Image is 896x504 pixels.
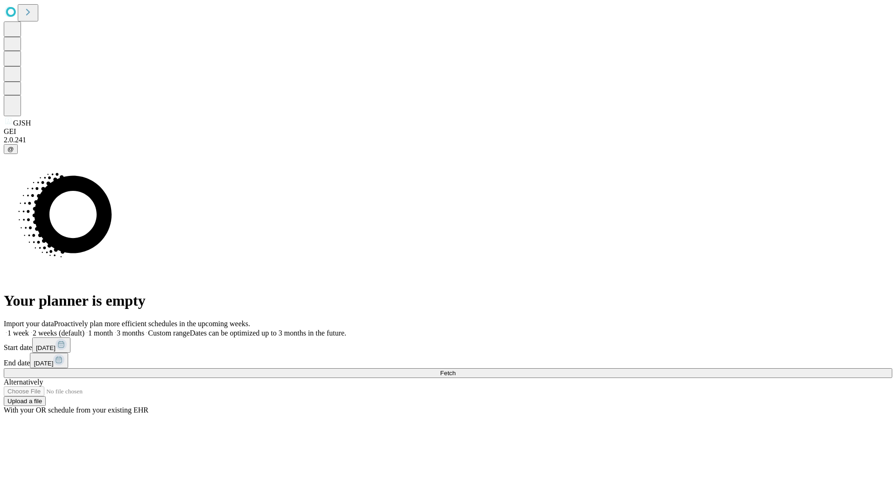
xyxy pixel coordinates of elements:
button: @ [4,144,18,154]
span: Alternatively [4,378,43,386]
span: Dates can be optimized up to 3 months in the future. [190,329,346,337]
span: Import your data [4,320,54,328]
span: With your OR schedule from your existing EHR [4,406,148,414]
div: End date [4,353,892,368]
div: Start date [4,337,892,353]
span: Fetch [440,370,455,377]
span: GJSH [13,119,31,127]
span: 1 month [88,329,113,337]
button: Upload a file [4,396,46,406]
span: 3 months [117,329,144,337]
span: [DATE] [34,360,53,367]
button: [DATE] [32,337,70,353]
span: [DATE] [36,344,56,351]
button: Fetch [4,368,892,378]
span: Proactively plan more efficient schedules in the upcoming weeks. [54,320,250,328]
button: [DATE] [30,353,68,368]
h1: Your planner is empty [4,292,892,309]
span: @ [7,146,14,153]
div: GEI [4,127,892,136]
span: 2 weeks (default) [33,329,84,337]
span: Custom range [148,329,189,337]
div: 2.0.241 [4,136,892,144]
span: 1 week [7,329,29,337]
